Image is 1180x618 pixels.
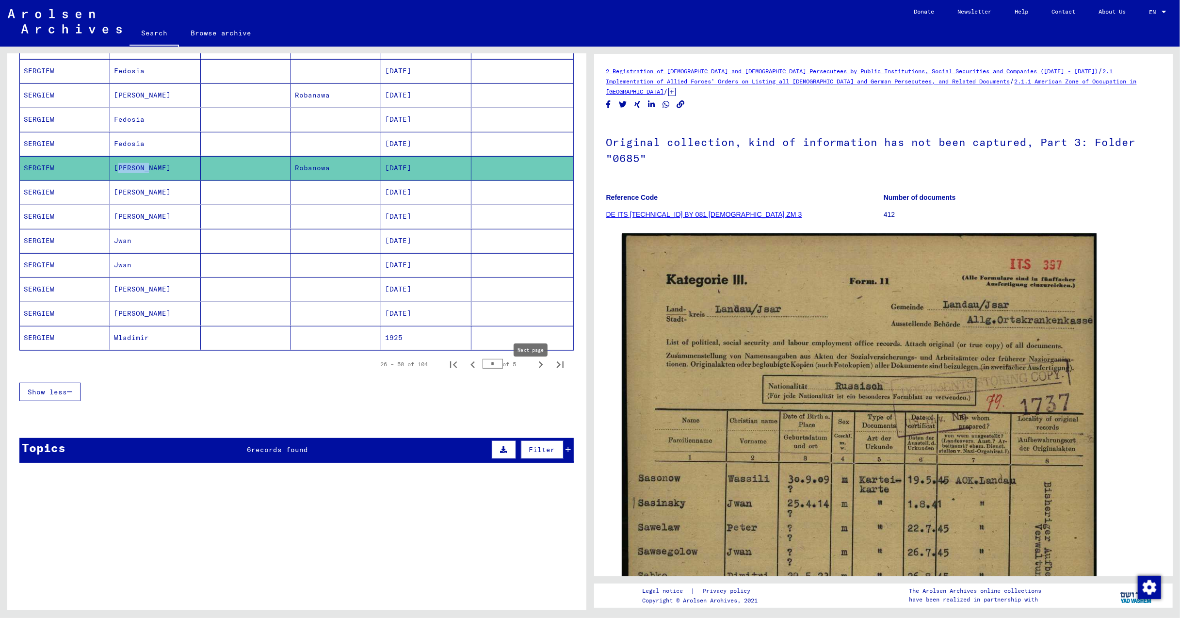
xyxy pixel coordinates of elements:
[291,156,381,180] mat-cell: Robanowa
[381,277,471,301] mat-cell: [DATE]
[381,205,471,228] mat-cell: [DATE]
[20,59,110,83] mat-cell: SERGIEW
[661,98,671,111] button: Share on WhatsApp
[381,326,471,350] mat-cell: 1925
[20,156,110,180] mat-cell: SERGIEW
[483,359,531,369] div: of 5
[642,596,762,605] p: Copyright © Arolsen Archives, 2021
[20,302,110,325] mat-cell: SERGIEW
[550,355,570,374] button: Last page
[110,253,200,277] mat-cell: Jwan
[110,132,200,156] mat-cell: Fedosia
[110,156,200,180] mat-cell: [PERSON_NAME]
[618,98,628,111] button: Share on Twitter
[381,132,471,156] mat-cell: [DATE]
[606,67,1099,75] a: 2 Registration of [DEMOGRAPHIC_DATA] and [DEMOGRAPHIC_DATA] Persecutees by Public Institutions, S...
[606,120,1161,179] h1: Original collection, kind of information has not been captured, Part 3: Folder "0685"
[444,355,463,374] button: First page
[291,83,381,107] mat-cell: Robanawa
[1149,9,1160,16] span: EN
[20,132,110,156] mat-cell: SERGIEW
[463,355,483,374] button: Previous page
[20,205,110,228] mat-cell: SERGIEW
[110,180,200,204] mat-cell: [PERSON_NAME]
[521,440,564,459] button: Filter
[110,302,200,325] mat-cell: [PERSON_NAME]
[110,326,200,350] mat-cell: Wladimir
[381,229,471,253] mat-cell: [DATE]
[129,21,179,47] a: Search
[110,277,200,301] mat-cell: [PERSON_NAME]
[531,355,550,374] button: Next page
[110,205,200,228] mat-cell: [PERSON_NAME]
[664,87,668,96] span: /
[20,326,110,350] mat-cell: SERGIEW
[179,21,263,45] a: Browse archive
[606,211,802,218] a: DE ITS [TECHNICAL_ID] BY 081 [DEMOGRAPHIC_DATA] ZM 3
[642,586,762,596] div: |
[647,98,657,111] button: Share on LinkedIn
[529,445,555,454] span: Filter
[20,108,110,131] mat-cell: SERGIEW
[1118,583,1155,607] img: yv_logo.png
[381,302,471,325] mat-cell: [DATE]
[20,83,110,107] mat-cell: SERGIEW
[110,83,200,107] mat-cell: [PERSON_NAME]
[110,108,200,131] mat-cell: Fedosia
[632,98,643,111] button: Share on Xing
[603,98,614,111] button: Share on Facebook
[381,83,471,107] mat-cell: [DATE]
[20,180,110,204] mat-cell: SERGIEW
[251,445,308,454] span: records found
[909,586,1041,595] p: The Arolsen Archives online collections
[22,439,65,456] div: Topics
[1138,576,1161,599] img: Change consent
[381,180,471,204] mat-cell: [DATE]
[247,445,251,454] span: 6
[381,360,428,369] div: 26 – 50 of 104
[110,229,200,253] mat-cell: Jwan
[381,156,471,180] mat-cell: [DATE]
[19,383,81,401] button: Show less
[381,59,471,83] mat-cell: [DATE]
[909,595,1041,604] p: have been realized in partnership with
[20,229,110,253] mat-cell: SERGIEW
[381,108,471,131] mat-cell: [DATE]
[28,388,67,396] span: Show less
[884,194,956,201] b: Number of documents
[642,586,691,596] a: Legal notice
[606,194,658,201] b: Reference Code
[20,277,110,301] mat-cell: SERGIEW
[695,586,762,596] a: Privacy policy
[8,9,122,33] img: Arolsen_neg.svg
[676,98,686,111] button: Copy link
[381,253,471,277] mat-cell: [DATE]
[110,59,200,83] mat-cell: Fedosia
[1010,77,1015,85] span: /
[884,210,1161,220] p: 412
[20,253,110,277] mat-cell: SERGIEW
[1099,66,1103,75] span: /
